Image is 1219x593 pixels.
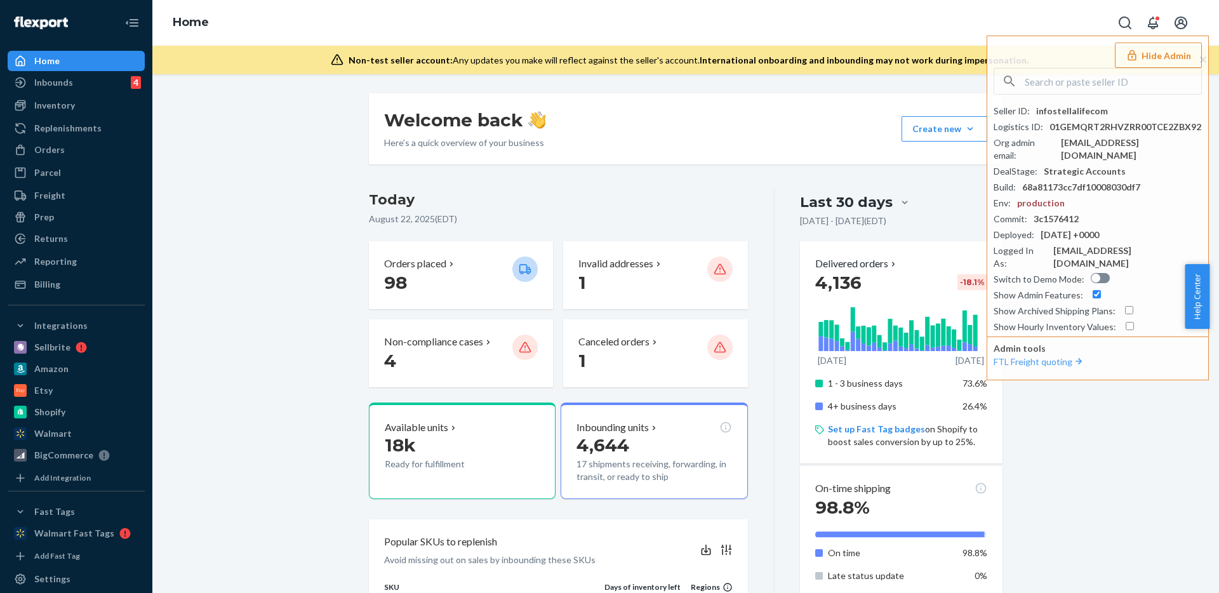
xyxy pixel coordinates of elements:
button: Canceled orders 1 [563,319,747,387]
a: Walmart Fast Tags [8,523,145,543]
div: Home [34,55,60,67]
input: Search or paste seller ID [1025,69,1201,94]
button: Fast Tags [8,502,145,522]
div: Add Fast Tag [34,550,80,561]
iframe: Opens a widget where you can chat to one of our agents [1136,555,1206,587]
div: Inbounds [34,76,73,89]
div: Deployed : [994,229,1034,241]
button: Orders placed 98 [369,241,553,309]
img: hand-wave emoji [528,111,546,129]
a: Shopify [8,402,145,422]
a: Settings [8,569,145,589]
button: Help Center [1185,264,1209,329]
a: Reporting [8,251,145,272]
span: 4,644 [576,434,629,456]
button: Non-compliance cases 4 [369,319,553,387]
div: Parcel [34,166,61,179]
span: 73.6% [963,378,987,389]
p: [DATE] [956,354,984,367]
div: Logged In As : [994,244,1047,270]
div: DealStage : [994,165,1037,178]
p: on Shopify to boost sales conversion by up to 25%. [828,423,987,448]
span: 4 [384,350,396,371]
p: On time [828,547,953,559]
p: Here’s a quick overview of your business [384,137,546,149]
div: Walmart Fast Tags [34,527,114,540]
div: Inventory [34,99,75,112]
span: 98 [384,272,407,293]
div: Logistics ID : [994,121,1043,133]
div: Commit : [994,213,1027,225]
a: Home [8,51,145,71]
span: 26.4% [963,401,987,411]
div: Settings [34,573,70,585]
p: On-time shipping [815,481,891,496]
div: Fast Tags [34,505,75,518]
div: Regions [681,582,733,592]
div: infostellalifecom [1036,105,1108,117]
a: BigCommerce [8,445,145,465]
button: Open account menu [1168,10,1194,36]
ol: breadcrumbs [163,4,219,41]
span: 0% [975,570,987,581]
div: Switch to Demo Mode : [994,273,1084,286]
div: -18.1 % [957,274,987,290]
a: Prep [8,207,145,227]
a: Parcel [8,163,145,183]
p: Inbounding units [576,420,649,435]
a: Replenishments [8,118,145,138]
a: Add Integration [8,470,145,486]
a: Freight [8,185,145,206]
span: 98.8% [963,547,987,558]
div: 01GEMQRT2RHVZRR00TCE2ZBX92 [1049,121,1201,133]
div: Show Hourly Inventory Values : [994,321,1116,333]
div: Prep [34,211,54,223]
span: 18k [385,434,416,456]
button: Integrations [8,316,145,336]
p: Canceled orders [578,335,649,349]
div: Freight [34,189,65,202]
p: Ready for fulfillment [385,458,502,470]
a: Amazon [8,359,145,379]
a: Etsy [8,380,145,401]
div: Any updates you make will reflect against the seller's account. [349,54,1029,67]
a: Billing [8,274,145,295]
img: Flexport logo [14,17,68,29]
span: 1 [578,272,586,293]
div: Env : [994,197,1011,210]
div: Walmart [34,427,72,440]
div: Billing [34,278,60,291]
div: Org admin email : [994,137,1055,162]
h3: Today [369,190,748,210]
button: Invalid addresses 1 [563,241,747,309]
div: [EMAIL_ADDRESS][DOMAIN_NAME] [1053,244,1202,270]
button: Close Navigation [119,10,145,36]
p: [DATE] [818,354,846,367]
div: Etsy [34,384,53,397]
a: Sellbrite [8,337,145,357]
p: Orders placed [384,257,446,271]
div: Replenishments [34,122,102,135]
div: 68a81173cc7df10008030df7 [1022,181,1140,194]
div: Amazon [34,363,69,375]
div: Add Integration [34,472,91,483]
button: Open Search Box [1112,10,1138,36]
div: Last 30 days [800,192,893,212]
p: 4+ business days [828,400,953,413]
p: 1 - 3 business days [828,377,953,390]
a: Home [173,15,209,29]
div: Shopify [34,406,65,418]
button: Delivered orders [815,257,898,271]
button: Open notifications [1140,10,1166,36]
div: Strategic Accounts [1044,165,1126,178]
p: 17 shipments receiving, forwarding, in transit, or ready to ship [576,458,731,483]
div: Build : [994,181,1016,194]
a: Returns [8,229,145,249]
p: Available units [385,420,448,435]
div: 4 [131,76,141,89]
button: Hide Admin [1115,43,1202,68]
p: Admin tools [994,342,1202,355]
a: Inbounds4 [8,72,145,93]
